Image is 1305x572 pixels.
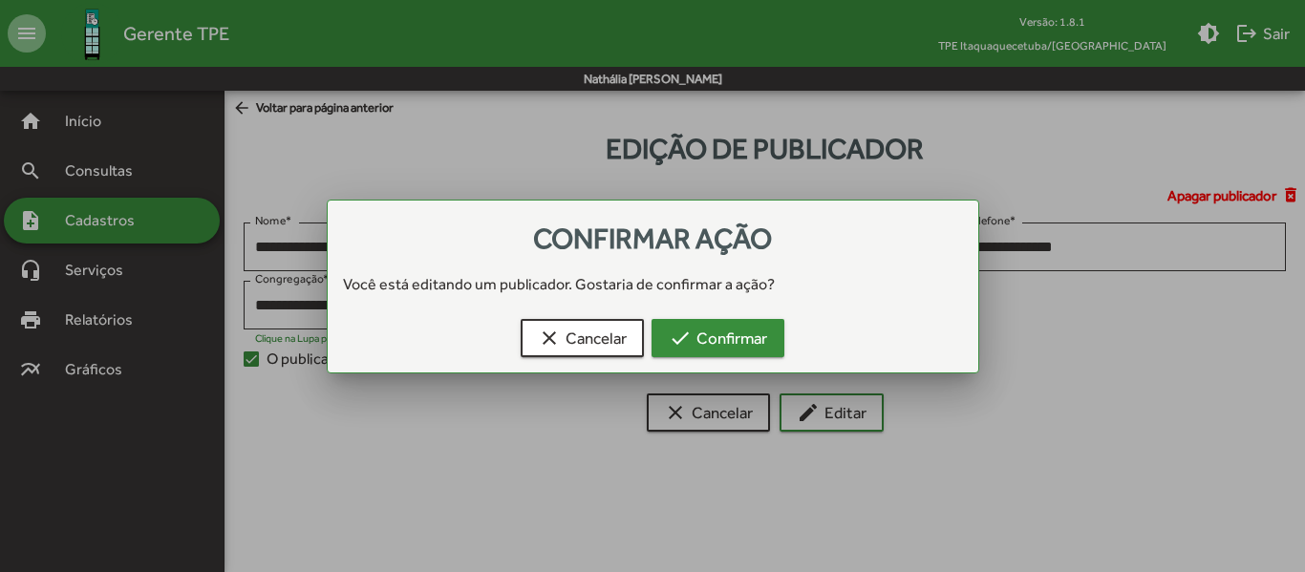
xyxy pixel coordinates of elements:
[669,321,767,355] span: Confirmar
[538,327,561,350] mat-icon: clear
[533,222,772,255] span: Confirmar ação
[521,319,644,357] button: Cancelar
[669,327,692,350] mat-icon: check
[538,321,627,355] span: Cancelar
[328,273,978,296] div: Você está editando um publicador. Gostaria de confirmar a ação?
[652,319,784,357] button: Confirmar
